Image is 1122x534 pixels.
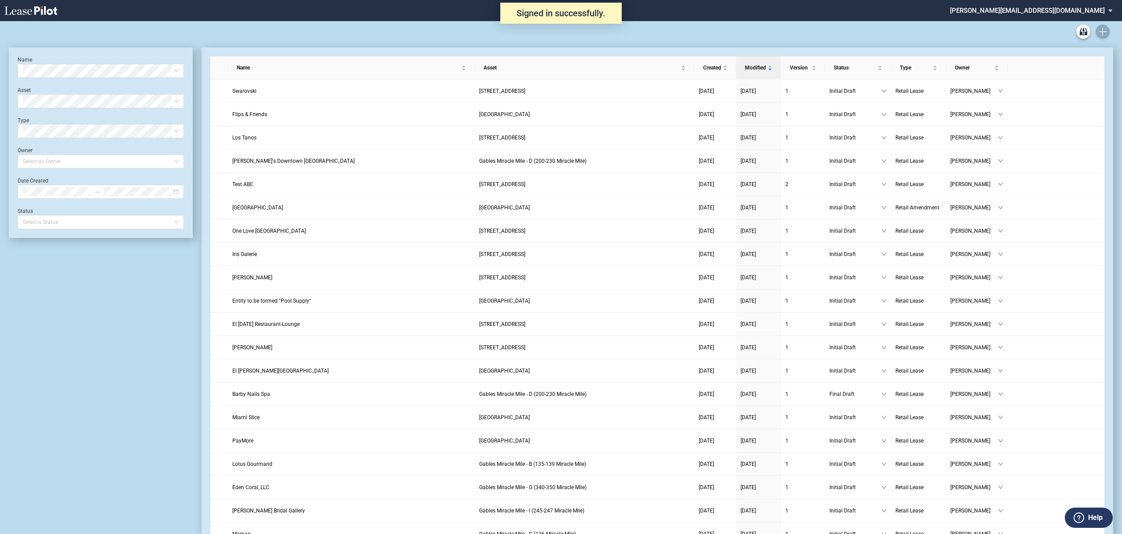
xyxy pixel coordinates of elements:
[998,88,1003,94] span: down
[232,273,470,282] a: [PERSON_NAME]
[741,158,756,164] span: [DATE]
[881,158,887,164] span: down
[741,368,756,374] span: [DATE]
[950,273,998,282] span: [PERSON_NAME]
[895,298,924,304] span: Retail Lease
[895,344,924,351] span: Retail Lease
[891,56,946,80] th: Type
[785,391,788,397] span: 1
[232,436,470,445] a: PayMore
[741,181,756,187] span: [DATE]
[829,87,881,95] span: Initial Draft
[479,366,690,375] a: [GEOGRAPHIC_DATA]
[699,227,732,235] a: [DATE]
[950,157,998,165] span: [PERSON_NAME]
[232,88,257,94] span: Swarovski
[829,413,881,422] span: Initial Draft
[785,390,821,399] a: 1
[479,344,525,351] span: 801-821 Lincoln Road
[232,391,270,397] span: Barby Nails Spa
[699,438,714,444] span: [DATE]
[829,320,881,329] span: Initial Draft
[741,436,777,445] a: [DATE]
[785,344,788,351] span: 1
[699,460,732,468] a: [DATE]
[785,298,788,304] span: 1
[895,110,942,119] a: Retail Lease
[829,296,881,305] span: Initial Draft
[895,391,924,397] span: Retail Lease
[998,461,1003,467] span: down
[741,110,777,119] a: [DATE]
[699,88,714,94] span: [DATE]
[950,227,998,235] span: [PERSON_NAME]
[829,250,881,259] span: Initial Draft
[895,413,942,422] a: Retail Lease
[741,414,756,421] span: [DATE]
[699,321,714,327] span: [DATE]
[998,205,1003,210] span: down
[881,391,887,397] span: down
[232,203,470,212] a: [GEOGRAPHIC_DATA]
[479,296,690,305] a: [GEOGRAPHIC_DATA]
[18,87,31,93] label: Asset
[785,368,788,374] span: 1
[829,157,881,165] span: Initial Draft
[479,110,690,119] a: [GEOGRAPHIC_DATA]
[881,252,887,257] span: down
[699,484,714,490] span: [DATE]
[895,274,924,281] span: Retail Lease
[479,227,690,235] a: [STREET_ADDRESS]
[741,205,756,211] span: [DATE]
[479,111,530,117] span: Grove Plaza
[232,228,306,234] span: One Love Jamaica
[785,273,821,282] a: 1
[699,158,714,164] span: [DATE]
[829,273,881,282] span: Initial Draft
[881,322,887,327] span: down
[950,320,998,329] span: [PERSON_NAME]
[998,368,1003,373] span: down
[479,483,690,492] a: Gables Miracle Mile - G (340-350 Miracle Mile)
[699,157,732,165] a: [DATE]
[785,414,788,421] span: 1
[881,205,887,210] span: down
[950,87,998,95] span: [PERSON_NAME]
[895,205,939,211] span: Retail Amendment
[479,321,525,327] span: 801-821 Lincoln Road
[950,483,998,492] span: [PERSON_NAME]
[699,296,732,305] a: [DATE]
[479,274,525,281] span: 723 Lincoln Lane
[998,322,1003,327] span: down
[232,390,470,399] a: Barby Nails Spa
[18,208,33,214] label: Status
[741,344,756,351] span: [DATE]
[741,321,756,327] span: [DATE]
[479,484,587,490] span: Gables Miracle Mile - G (340-350 Miracle Mile)
[829,483,881,492] span: Initial Draft
[741,483,777,492] a: [DATE]
[829,436,881,445] span: Initial Draft
[479,181,525,187] span: 719-737 Lincoln Road
[950,203,998,212] span: [PERSON_NAME]
[998,112,1003,117] span: down
[479,390,690,399] a: Gables Miracle Mile - D (200-230 Miracle Mile)
[895,250,942,259] a: Retail Lease
[479,436,690,445] a: [GEOGRAPHIC_DATA]
[232,251,257,257] span: Iris Galerie
[479,157,690,165] a: Gables Miracle Mile - D (200-230 Miracle Mile)
[479,414,530,421] span: Grove Plaza
[699,273,732,282] a: [DATE]
[232,438,253,444] span: PayMore
[741,135,756,141] span: [DATE]
[829,203,881,212] span: Initial Draft
[895,135,924,141] span: Retail Lease
[895,438,924,444] span: Retail Lease
[785,436,821,445] a: 1
[232,87,470,95] a: Swarovski
[998,415,1003,420] span: down
[950,133,998,142] span: [PERSON_NAME]
[741,320,777,329] a: [DATE]
[232,343,470,352] a: [PERSON_NAME]
[785,135,788,141] span: 1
